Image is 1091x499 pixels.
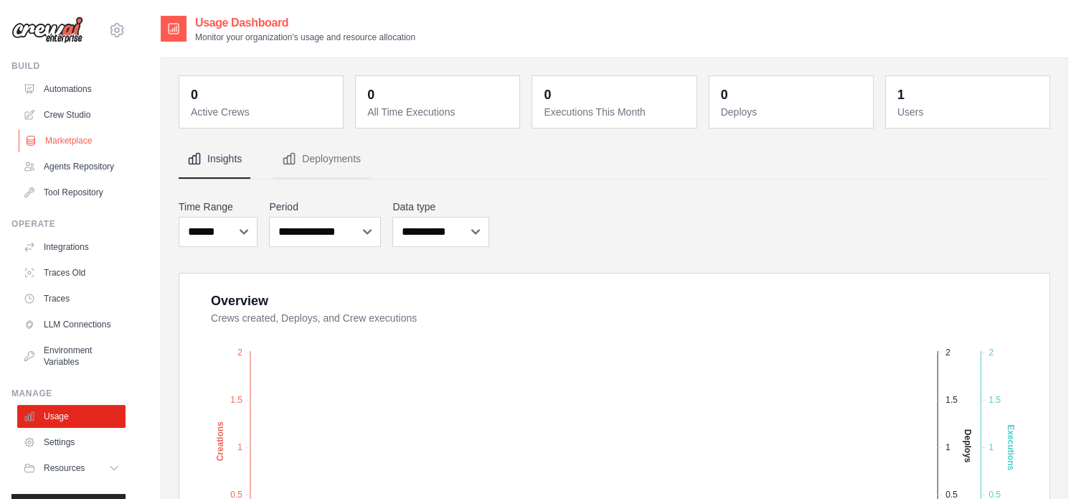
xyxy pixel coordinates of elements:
dt: All Time Executions [367,105,511,119]
a: Traces Old [17,261,126,284]
tspan: 2 [237,347,242,357]
nav: Tabs [179,140,1050,179]
a: Integrations [17,235,126,258]
a: Settings [17,431,126,454]
tspan: 2 [945,347,950,357]
div: 0 [367,85,374,105]
a: Marketplace [19,129,127,152]
a: Automations [17,78,126,101]
a: Agents Repository [17,155,126,178]
tspan: 1 [945,442,950,452]
dt: Deploys [721,105,864,119]
label: Period [269,200,381,214]
tspan: 1 [237,442,242,452]
div: Build [11,60,126,72]
div: Operate [11,218,126,230]
dt: Users [897,105,1041,119]
div: Overview [211,291,268,311]
text: Creations [215,421,225,461]
dt: Crews created, Deploys, and Crew executions [211,311,1032,325]
dt: Executions This Month [544,105,687,119]
tspan: 1.5 [945,394,958,404]
img: Logo [11,17,83,44]
text: Executions [1006,424,1016,470]
dt: Active Crews [191,105,334,119]
p: Monitor your organization's usage and resource allocation [195,32,415,43]
span: Resources [44,462,85,474]
div: 0 [721,85,728,105]
a: Tool Repository [17,181,126,204]
tspan: 1.5 [230,394,242,404]
button: Insights [179,140,250,179]
label: Time Range [179,200,258,214]
label: Data type [392,200,488,214]
a: Crew Studio [17,103,126,126]
a: Environment Variables [17,339,126,373]
a: Traces [17,287,126,310]
div: 1 [897,85,905,105]
button: Resources [17,457,126,480]
a: Usage [17,405,126,428]
h2: Usage Dashboard [195,14,415,32]
button: Deployments [273,140,369,179]
div: Manage [11,388,126,399]
text: Deploys [963,429,973,462]
tspan: 2 [988,347,993,357]
tspan: 1.5 [988,394,1001,404]
div: 0 [544,85,551,105]
div: 0 [191,85,198,105]
a: LLM Connections [17,313,126,336]
tspan: 1 [988,442,993,452]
